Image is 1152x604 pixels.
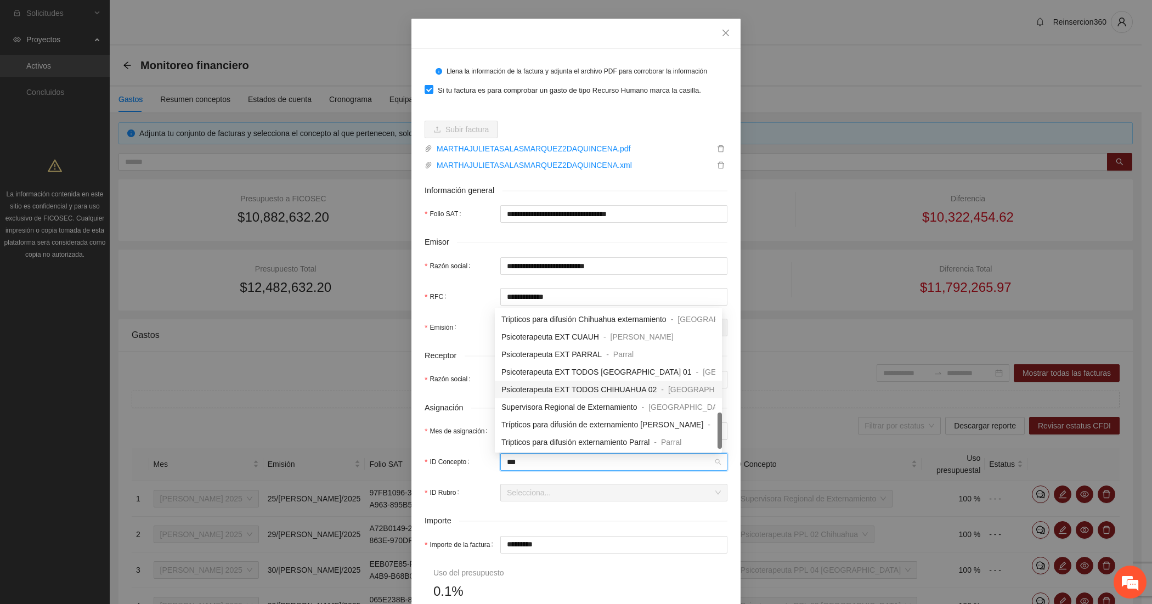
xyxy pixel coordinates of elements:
[715,161,727,169] span: delete
[507,454,713,470] input: ID Concepto:
[425,371,475,388] label: Razón social:
[613,350,634,359] span: Parral
[715,145,727,153] span: delete
[425,205,466,223] label: Folio SAT:
[425,288,450,306] label: RFC:
[433,581,464,602] span: 0.1%
[500,257,727,275] input: Razón social:
[654,438,657,447] span: -
[64,146,151,257] span: Estamos en línea.
[703,368,783,376] span: [GEOGRAPHIC_DATA]
[433,85,705,96] span: Si tu factura es para comprobar un gasto de tipo Recurso Humano marca la casilla.
[425,145,432,153] span: paper-clip
[5,300,209,338] textarea: Escriba su mensaje y pulse “Intro”
[501,315,667,324] span: Tripticos para difusión Chihuahua externamiento
[425,402,471,414] span: Asignación
[714,143,727,155] button: delete
[641,403,644,411] span: -
[425,349,465,362] span: Receptor
[425,257,475,275] label: Razón social:
[501,332,599,341] span: Psicoterapeuta EXT CUAUH
[668,385,748,394] span: [GEOGRAPHIC_DATA]
[677,315,758,324] span: [GEOGRAPHIC_DATA]
[425,125,498,134] span: uploadSubir factura
[715,537,727,545] span: Increase Value
[425,536,498,554] label: Importe de la factura:
[715,420,778,429] span: [PERSON_NAME]
[708,420,710,429] span: -
[425,161,432,169] span: paper-clip
[696,368,699,376] span: -
[501,420,703,429] span: Trípticos para difusión de externamiento [PERSON_NAME]
[671,315,674,324] span: -
[718,538,725,544] span: up
[433,567,504,579] div: Uso del presupuesto
[447,66,719,77] div: Llena la información de la factura y adjunta el archivo PDF para corroborar la información
[425,236,457,249] span: Emisor
[501,537,727,553] input: Importe de la factura:
[500,205,727,223] input: Folio SAT:
[661,438,681,447] span: Parral
[611,332,674,341] span: [PERSON_NAME]
[425,453,474,471] label: ID Concepto:
[500,288,727,306] input: RFC:
[57,56,184,70] div: Chatee con nosotros ahora
[180,5,206,32] div: Minimizar ventana de chat en vivo
[501,350,602,359] span: Psicoterapeuta EXT PARRAL
[606,350,609,359] span: -
[501,403,637,411] span: Supervisora Regional de Externamiento
[432,159,714,171] a: MARTHAJULIETASALASMARQUEZ2DAQUINCENA.xml
[714,159,727,171] button: delete
[711,19,741,48] button: Close
[603,332,606,341] span: -
[648,403,729,411] span: [GEOGRAPHIC_DATA]
[425,319,460,336] label: Emisión:
[721,29,730,37] span: close
[661,385,664,394] span: -
[425,422,492,440] label: Mes de asignación:
[718,546,725,552] span: down
[425,184,502,197] span: Información general
[501,385,657,394] span: Psicoterapeuta EXT TODOS CHIHUAHUA 02
[436,68,442,75] span: info-circle
[425,121,498,138] button: uploadSubir factura
[501,368,692,376] span: Psicoterapeuta EXT TODOS [GEOGRAPHIC_DATA] 01
[425,515,459,527] span: Importe
[425,484,464,501] label: ID Rubro:
[432,143,714,155] a: MARTHAJULIETASALASMARQUEZ2DAQUINCENA.pdf
[715,545,727,553] span: Decrease Value
[501,438,650,447] span: Tripticos para difusión externamiento Parral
